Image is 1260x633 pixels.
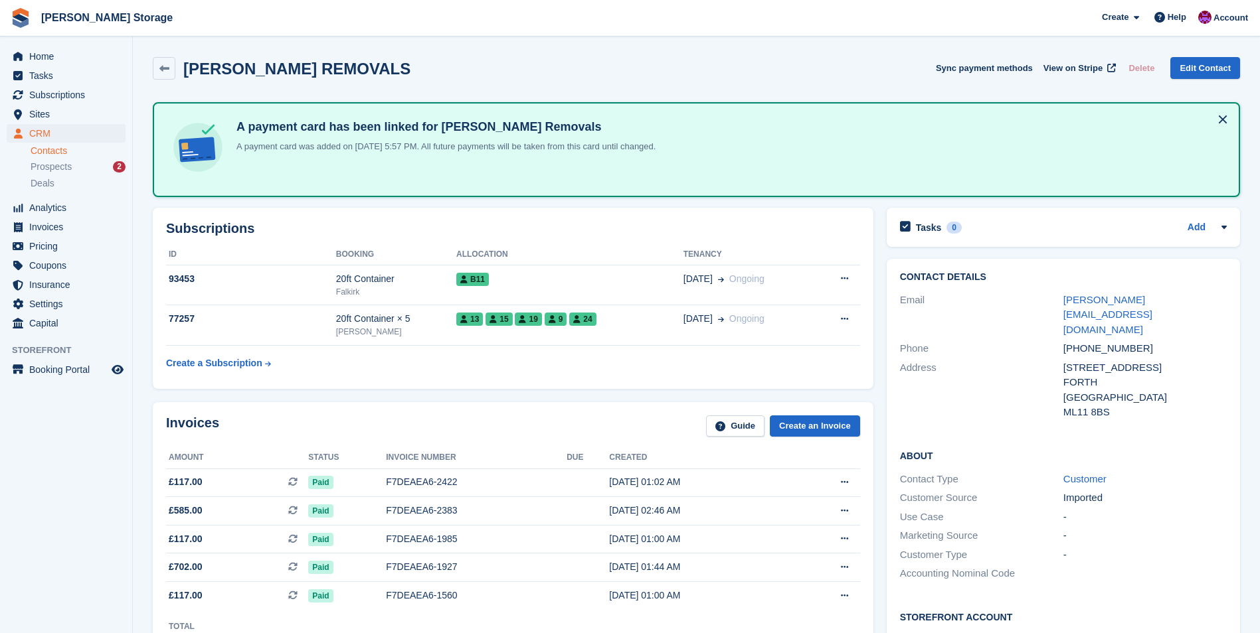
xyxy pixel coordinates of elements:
[456,273,489,286] span: B11
[166,272,336,286] div: 93453
[7,124,126,143] a: menu
[308,504,333,518] span: Paid
[900,566,1063,581] div: Accounting Nominal Code
[1063,490,1227,506] div: Imported
[29,86,109,104] span: Subscriptions
[11,8,31,28] img: stora-icon-8386f47178a22dfd0bd8f6a31ec36ba5ce8667c1dd55bd0f319d3a0aa187defe.svg
[1214,11,1248,25] span: Account
[900,449,1227,462] h2: About
[609,447,789,468] th: Created
[386,560,567,574] div: F7DEAEA6-1927
[166,447,308,468] th: Amount
[900,610,1227,623] h2: Storefront Account
[336,326,456,338] div: [PERSON_NAME]
[29,314,109,332] span: Capital
[7,256,126,275] a: menu
[1123,57,1160,79] button: Delete
[1063,294,1152,335] a: [PERSON_NAME][EMAIL_ADDRESS][DOMAIN_NAME]
[386,532,567,546] div: F7DEAEA6-1985
[569,313,596,326] span: 24
[31,176,126,190] a: Deals
[545,313,567,326] span: 9
[29,66,109,85] span: Tasks
[7,86,126,104] a: menu
[29,360,109,379] span: Booking Portal
[36,7,178,29] a: [PERSON_NAME] Storage
[113,161,126,173] div: 2
[916,222,942,234] h2: Tasks
[336,286,456,298] div: Falkirk
[1188,220,1206,236] a: Add
[1063,547,1227,563] div: -
[1043,62,1103,75] span: View on Stripe
[166,244,336,265] th: ID
[308,447,386,468] th: Status
[166,312,336,326] div: 77257
[515,313,541,326] span: 19
[29,124,109,143] span: CRM
[386,589,567,602] div: F7DEAEA6-1560
[29,275,109,294] span: Insurance
[12,344,132,357] span: Storefront
[900,547,1063,563] div: Customer Type
[456,244,683,265] th: Allocation
[1063,510,1227,525] div: -
[1170,57,1240,79] a: Edit Contact
[609,560,789,574] div: [DATE] 01:44 AM
[7,360,126,379] a: menu
[169,620,210,632] div: Total
[609,504,789,518] div: [DATE] 02:46 AM
[308,561,333,574] span: Paid
[683,244,815,265] th: Tenancy
[7,237,126,255] a: menu
[729,273,765,284] span: Ongoing
[169,504,203,518] span: £585.00
[729,313,765,324] span: Ongoing
[29,218,109,236] span: Invoices
[166,415,219,437] h2: Invoices
[7,105,126,123] a: menu
[231,140,656,153] p: A payment card was added on [DATE] 5:57 PM. All future payments will be taken from this card unti...
[683,312,713,326] span: [DATE]
[308,476,333,489] span: Paid
[29,198,109,217] span: Analytics
[29,295,109,313] span: Settings
[169,532,203,546] span: £117.00
[900,510,1063,525] div: Use Case
[1063,473,1107,484] a: Customer
[900,293,1063,338] div: Email
[166,356,262,370] div: Create a Subscription
[1063,405,1227,420] div: ML11 8BS
[900,341,1063,356] div: Phone
[31,161,72,173] span: Prospects
[7,218,126,236] a: menu
[706,415,765,437] a: Guide
[609,475,789,489] div: [DATE] 01:02 AM
[7,198,126,217] a: menu
[1038,57,1119,79] a: View on Stripe
[770,415,860,437] a: Create an Invoice
[7,47,126,66] a: menu
[567,447,609,468] th: Due
[900,360,1063,420] div: Address
[1063,375,1227,390] div: FORTH
[946,222,962,234] div: 0
[29,47,109,66] span: Home
[170,119,226,175] img: card-linked-ebf98d0992dc2aeb22e95c0e3c79077019eb2392cfd83c6a337811c24bc77127.svg
[166,351,271,376] a: Create a Subscription
[31,160,126,174] a: Prospects 2
[7,314,126,332] a: menu
[7,66,126,85] a: menu
[336,244,456,265] th: Booking
[29,256,109,275] span: Coupons
[336,272,456,286] div: 20ft Container
[7,295,126,313] a: menu
[609,589,789,602] div: [DATE] 01:00 AM
[231,119,656,135] h4: A payment card has been linked for [PERSON_NAME] Removals
[1063,528,1227,543] div: -
[183,60,410,78] h2: [PERSON_NAME] REMOVALS
[169,589,203,602] span: £117.00
[169,560,203,574] span: £702.00
[386,504,567,518] div: F7DEAEA6-2383
[486,313,512,326] span: 15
